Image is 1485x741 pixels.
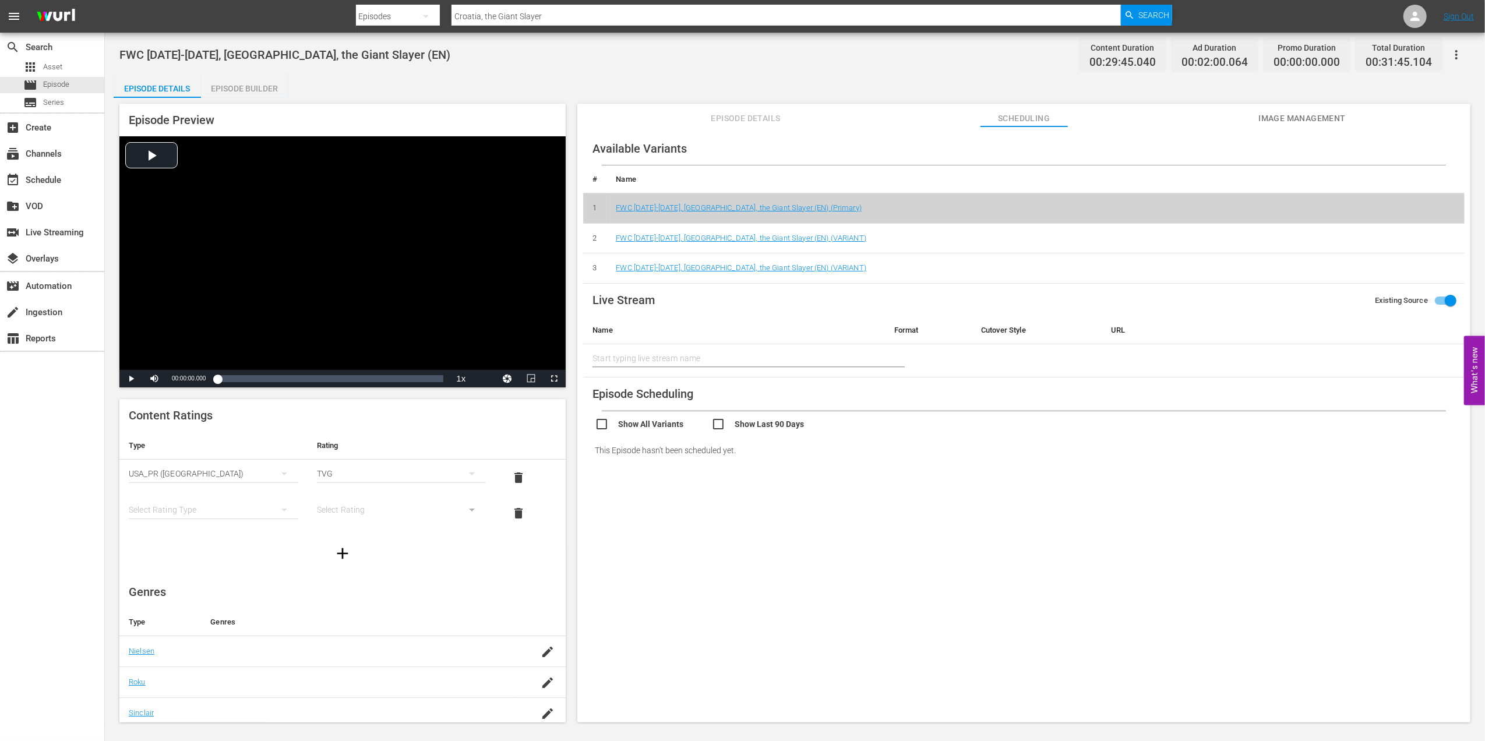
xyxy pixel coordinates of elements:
[129,585,166,599] span: Genres
[119,136,566,387] div: Video Player
[1375,295,1428,306] span: Existing Source
[1089,56,1156,69] span: 00:29:45.040
[6,147,20,161] span: Channels
[172,375,206,382] span: 00:00:00.000
[6,121,20,135] span: Create
[1089,40,1156,56] div: Content Duration
[6,305,20,319] span: Ingestion
[217,375,443,382] div: Progress Bar
[885,316,972,344] th: Format
[583,316,884,344] th: Name
[129,647,154,655] a: Nielsen
[317,457,486,490] div: TVG
[43,97,64,108] span: Series
[119,48,450,62] span: FWC [DATE]-[DATE], [GEOGRAPHIC_DATA], the Giant Slayer (EN)
[119,608,201,636] th: Type
[1258,111,1346,126] span: Image Management
[23,60,37,74] span: Asset
[43,61,62,73] span: Asset
[583,223,606,253] td: 2
[6,252,20,266] span: Overlays
[6,173,20,187] span: Schedule
[6,40,20,54] span: Search
[616,203,862,212] a: FWC [DATE]-[DATE], [GEOGRAPHIC_DATA], the Giant Slayer (EN) (Primary)
[519,370,542,387] button: Picture-in-Picture
[1102,316,1446,344] th: URL
[28,3,84,30] img: ans4CAIJ8jUAAAAAAAAAAAAAAAAAAAAAAAAgQb4GAAAAAAAAAAAAAAAAAAAAAAAAJMjXAAAAAAAAAAAAAAAAAAAAAAAAgAT5G...
[114,75,201,103] div: Episode Details
[143,370,166,387] button: Mute
[505,499,532,527] button: delete
[1181,56,1248,69] span: 00:02:00.064
[201,75,288,103] div: Episode Builder
[119,432,308,460] th: Type
[583,253,606,284] td: 3
[23,96,37,110] span: subtitles
[119,370,143,387] button: Play
[6,199,20,213] span: VOD
[592,387,693,401] span: Episode Scheduling
[1444,12,1474,21] a: Sign Out
[496,370,519,387] button: Jump To Time
[23,78,37,92] span: Episode
[114,75,201,98] button: Episode Details
[129,113,214,127] span: Episode Preview
[616,263,866,272] a: FWC [DATE]-[DATE], [GEOGRAPHIC_DATA], the Giant Slayer (EN) (VARIANT)
[702,111,789,126] span: Episode Details
[129,678,146,686] a: Roku
[583,193,606,224] td: 1
[1464,336,1485,405] button: Open Feedback Widget
[1274,56,1340,69] span: 00:00:00.000
[1366,56,1432,69] span: 00:31:45.104
[308,432,496,460] th: Rating
[201,608,517,636] th: Genres
[606,165,1465,193] th: Name
[129,408,213,422] span: Content Ratings
[980,111,1068,126] span: Scheduling
[1121,5,1172,26] button: Search
[43,79,69,90] span: Episode
[512,471,525,485] span: delete
[1138,5,1169,26] span: Search
[1181,40,1248,56] div: Ad Duration
[7,9,21,23] span: menu
[972,316,1102,344] th: Cutover Style
[583,165,606,193] th: #
[505,464,532,492] button: delete
[542,370,566,387] button: Fullscreen
[129,708,154,717] a: Sinclair
[1366,40,1432,56] div: Total Duration
[6,331,20,345] span: Reports
[616,234,866,242] a: FWC [DATE]-[DATE], [GEOGRAPHIC_DATA], the Giant Slayer (EN) (VARIANT)
[583,434,1465,467] div: This Episode hasn't been scheduled yet.
[201,75,288,98] button: Episode Builder
[119,432,566,531] table: simple table
[1274,40,1340,56] div: Promo Duration
[449,370,472,387] button: Playback Rate
[592,293,655,307] span: Live Stream
[129,457,298,490] div: USA_PR ([GEOGRAPHIC_DATA])
[592,142,687,156] span: Available Variants
[6,279,20,293] span: Automation
[512,506,525,520] span: delete
[6,225,20,239] span: Live Streaming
